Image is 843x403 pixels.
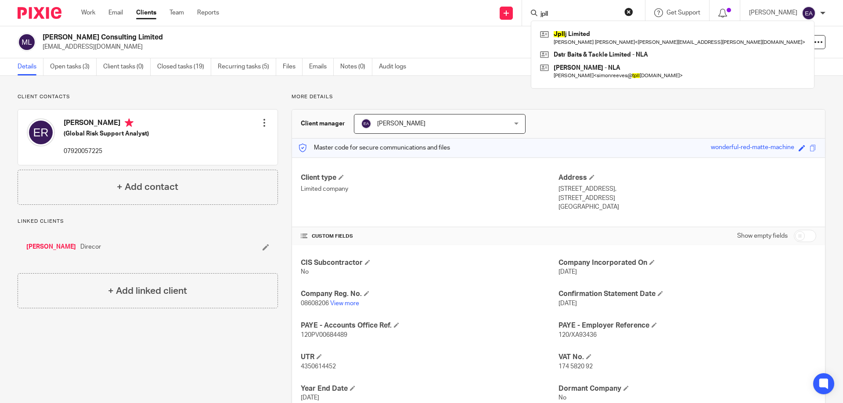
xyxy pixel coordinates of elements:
p: More details [292,93,825,100]
h4: [PERSON_NAME] [64,118,149,129]
p: [STREET_ADDRESS], [558,185,816,193]
h5: (Global Risk Support Analyst) [64,129,149,138]
img: Pixie [18,7,61,19]
img: svg%3E [361,118,371,129]
p: 07920057225 [64,147,149,156]
h2: [PERSON_NAME] Consulting Limited [43,33,573,42]
h4: Dormant Company [558,384,816,393]
h4: UTR [301,353,558,362]
a: Client tasks (0) [103,58,151,75]
a: Open tasks (3) [50,58,97,75]
h4: VAT No. [558,353,816,362]
span: Get Support [666,10,700,16]
a: [PERSON_NAME] [26,243,76,251]
h4: PAYE - Accounts Office Ref. [301,321,558,330]
span: 08608206 [301,300,329,307]
a: Email [108,8,123,17]
span: [DATE] [301,395,319,401]
p: [EMAIL_ADDRESS][DOMAIN_NAME] [43,43,706,51]
a: Emails [309,58,334,75]
img: svg%3E [27,118,55,146]
input: Search [540,11,619,18]
span: No [301,269,309,275]
h4: PAYE - Employer Reference [558,321,816,330]
p: Client contacts [18,93,278,100]
a: Files [283,58,303,75]
span: [PERSON_NAME] [377,121,425,127]
button: Clear [624,7,633,16]
span: 120/XA93436 [558,332,597,338]
h4: + Add contact [117,180,178,194]
a: View more [330,300,359,307]
h4: Confirmation Statement Date [558,289,816,299]
a: Recurring tasks (5) [218,58,276,75]
p: [STREET_ADDRESS] [558,194,816,203]
span: [DATE] [558,269,577,275]
span: 4350614452 [301,364,336,370]
a: Details [18,58,43,75]
span: Direcor [80,243,101,251]
div: wonderful-red-matte-machine [711,143,794,153]
a: Closed tasks (19) [157,58,211,75]
p: [PERSON_NAME] [749,8,797,17]
p: Master code for secure communications and files [299,143,450,152]
a: Reports [197,8,219,17]
h4: Company Reg. No. [301,289,558,299]
i: Primary [125,118,133,127]
h4: Year End Date [301,384,558,393]
span: 174 5820 92 [558,364,593,370]
a: Notes (0) [340,58,372,75]
h4: Client type [301,173,558,182]
a: Clients [136,8,156,17]
img: svg%3E [18,33,36,51]
span: 120PV00684489 [301,332,347,338]
span: [DATE] [558,300,577,307]
h4: Address [558,173,816,182]
a: Audit logs [379,58,413,75]
span: No [558,395,566,401]
h4: + Add linked client [108,284,187,298]
h4: CIS Subcontractor [301,258,558,267]
a: Team [169,8,184,17]
a: Work [81,8,95,17]
img: svg%3E [802,6,816,20]
h4: CUSTOM FIELDS [301,233,558,240]
p: Limited company [301,185,558,193]
h3: Client manager [301,119,345,128]
p: Linked clients [18,218,278,225]
label: Show empty fields [737,232,788,240]
p: [GEOGRAPHIC_DATA] [558,203,816,211]
h4: Company Incorporated On [558,258,816,267]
